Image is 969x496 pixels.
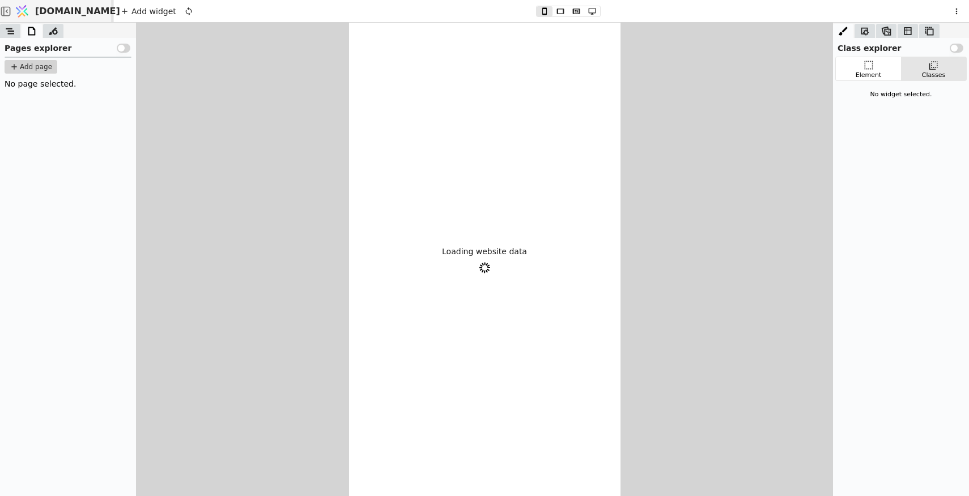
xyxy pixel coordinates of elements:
div: Add widget [118,5,180,18]
div: Class explorer [833,38,969,54]
a: [DOMAIN_NAME] [11,1,113,22]
div: No page selected. [5,78,131,90]
span: [DOMAIN_NAME] [35,5,120,18]
img: Logo [14,1,31,22]
button: Add page [5,60,57,74]
div: Element [856,71,882,80]
div: No widget selected. [835,85,967,104]
div: Classes [922,71,945,80]
p: Loading website data [442,246,527,258]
